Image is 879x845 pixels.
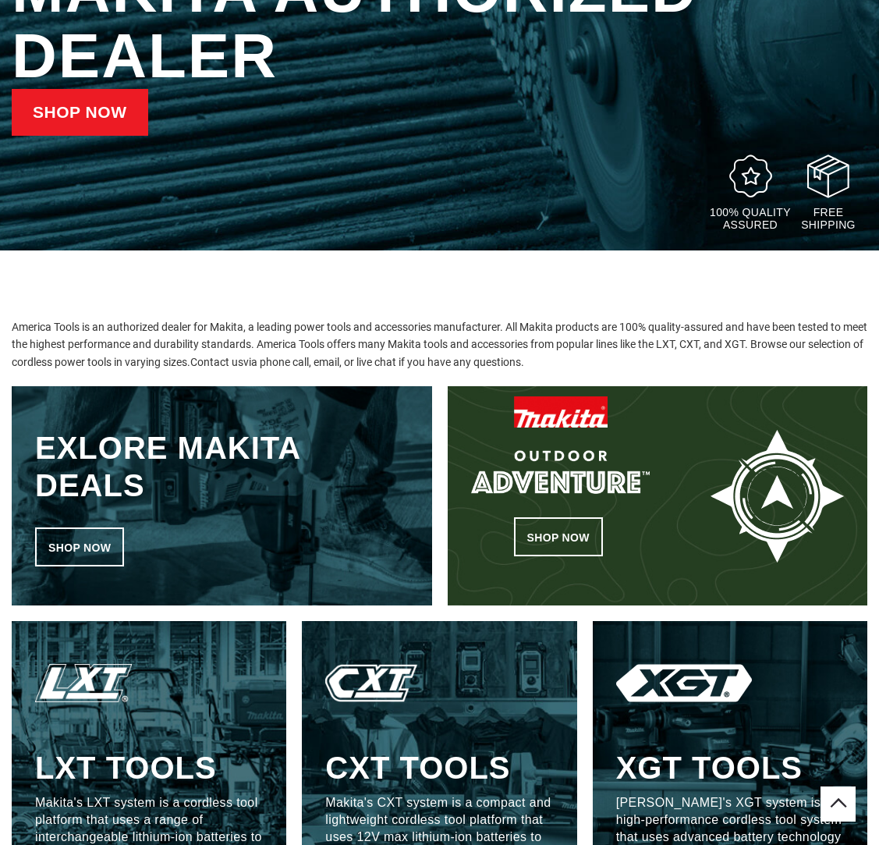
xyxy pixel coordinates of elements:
[471,447,650,494] img: Outdoor Adventure TM
[616,749,803,786] h3: XGT tools
[514,396,608,428] img: Makita logo
[35,749,217,786] h3: LXT tools
[711,430,844,563] img: Outdoor Adventure icon
[514,517,603,556] a: Shop now
[35,429,409,504] h3: Exlore makita deals
[616,664,752,702] img: XGT Tools Icon
[325,749,510,786] h3: CXT tools
[190,356,243,368] a: Contact us
[35,664,132,702] img: LXT Tools Icon
[707,206,793,231] p: 100% quality assured
[12,89,148,136] a: Shop now
[801,206,856,231] p: Free Shipping
[325,664,432,702] img: CXT Tools Icon
[35,527,124,566] a: Shop now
